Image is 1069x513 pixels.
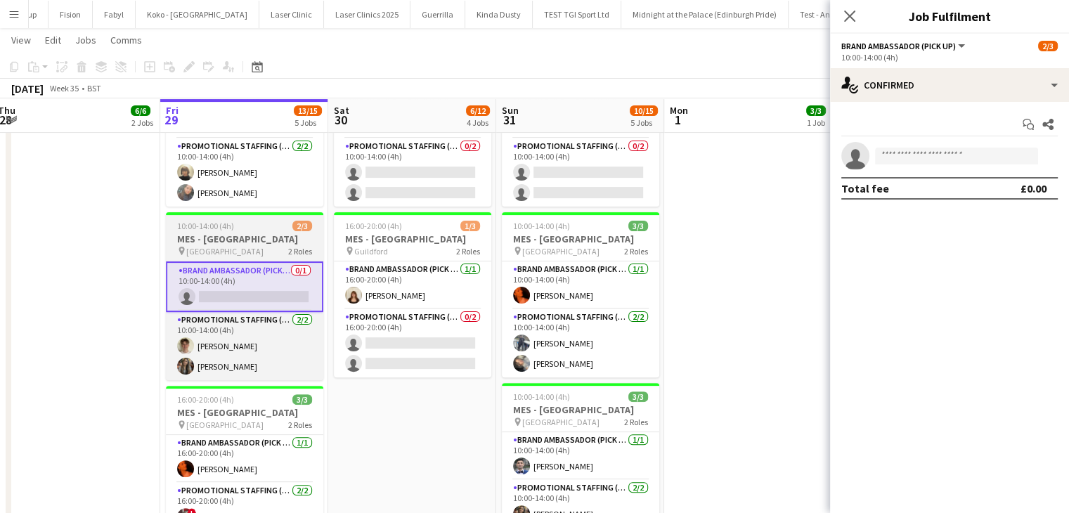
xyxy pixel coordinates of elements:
span: Edit [45,34,61,46]
h3: MES - [GEOGRAPHIC_DATA] [334,233,491,245]
span: Brand Ambassador (Pick up) [841,41,956,51]
button: Brand Ambassador (Pick up) [841,41,967,51]
span: 10:00-14:00 (4h) [513,221,570,231]
h3: MES - [GEOGRAPHIC_DATA] [502,403,659,416]
span: [GEOGRAPHIC_DATA] [186,246,264,256]
span: Sat [334,104,349,117]
span: [GEOGRAPHIC_DATA] [186,420,264,430]
span: Fri [166,104,179,117]
div: 2 Jobs [131,117,153,128]
a: Comms [105,31,148,49]
span: 10:00-14:00 (4h) [177,221,234,231]
div: [DATE] [11,82,44,96]
button: Guerrilla [410,1,465,28]
span: 3/3 [292,394,312,405]
div: 4 Jobs [467,117,489,128]
button: Laser Clinics 2025 [324,1,410,28]
span: 16:00-20:00 (4h) [177,394,234,405]
span: Sun [502,104,519,117]
span: [GEOGRAPHIC_DATA] [522,417,600,427]
a: Edit [39,31,67,49]
h3: Job Fulfilment [830,7,1069,25]
button: Test - Anatomy [789,1,866,28]
span: 10/15 [630,105,658,116]
span: 29 [164,112,179,128]
span: 13/15 [294,105,322,116]
span: Week 35 [46,83,82,93]
app-card-role: Brand Ambassador (Pick up)1/116:00-20:00 (4h)[PERSON_NAME] [166,435,323,483]
span: 31 [500,112,519,128]
div: BST [87,83,101,93]
app-job-card: 16:00-20:00 (4h)1/3MES - [GEOGRAPHIC_DATA] Guildford2 RolesBrand Ambassador (Pick up)1/116:00-20:... [334,212,491,377]
span: 6/6 [131,105,150,116]
span: Guildford [354,246,388,256]
app-card-role: Promotional Staffing (Brand Ambassadors)2/210:00-14:00 (4h)[PERSON_NAME][PERSON_NAME] [502,309,659,377]
div: 1 Job [807,117,825,128]
span: 16:00-20:00 (4h) [345,221,402,231]
span: 10:00-14:00 (4h) [513,391,570,402]
app-card-role: Promotional Staffing (Brand Ambassadors)2/210:00-14:00 (4h)[PERSON_NAME][PERSON_NAME] [166,312,323,380]
app-card-role: Promotional Staffing (Brand Ambassadors)2/210:00-14:00 (4h)[PERSON_NAME][PERSON_NAME] [166,138,323,207]
span: View [11,34,31,46]
div: 10:00-14:00 (4h) [841,52,1058,63]
a: Jobs [70,31,102,49]
div: Total fee [841,181,889,195]
button: Fision [48,1,93,28]
app-card-role: Brand Ambassador (Pick up)1/110:00-14:00 (4h)[PERSON_NAME] [502,432,659,480]
span: 1/3 [460,221,480,231]
span: 6/12 [466,105,490,116]
button: Kinda Dusty [465,1,533,28]
app-card-role: Promotional Staffing (Brand Ambassadors)0/210:00-14:00 (4h) [334,138,491,207]
span: 2 Roles [288,246,312,256]
span: Comms [110,34,142,46]
span: 2/3 [292,221,312,231]
h3: MES - [GEOGRAPHIC_DATA] [502,233,659,245]
span: 2/3 [1038,41,1058,51]
span: 3/3 [628,391,648,402]
span: 1 [668,112,688,128]
button: Midnight at the Palace (Edinburgh Pride) [621,1,789,28]
app-job-card: 10:00-14:00 (4h)3/3MES - [GEOGRAPHIC_DATA] [GEOGRAPHIC_DATA]2 RolesBrand Ambassador (Pick up)1/11... [502,212,659,377]
span: Mon [670,104,688,117]
button: TEST TGI Sport Ltd [533,1,621,28]
button: Fabyl [93,1,136,28]
div: 5 Jobs [630,117,657,128]
h3: MES - [GEOGRAPHIC_DATA] [166,233,323,245]
div: Confirmed [830,68,1069,102]
div: £0.00 [1021,181,1047,195]
a: View [6,31,37,49]
app-card-role: Brand Ambassador (Pick up)1/116:00-20:00 (4h)[PERSON_NAME] [334,261,491,309]
span: Jobs [75,34,96,46]
app-card-role: Promotional Staffing (Brand Ambassadors)0/216:00-20:00 (4h) [334,309,491,377]
h3: MES - [GEOGRAPHIC_DATA] [166,406,323,419]
span: 3/3 [806,105,826,116]
app-card-role: Promotional Staffing (Brand Ambassadors)0/210:00-14:00 (4h) [502,138,659,207]
span: 2 Roles [288,420,312,430]
app-card-role: Brand Ambassador (Pick up)0/110:00-14:00 (4h) [166,261,323,312]
span: 30 [332,112,349,128]
button: Koko - [GEOGRAPHIC_DATA] [136,1,259,28]
span: 2 Roles [456,246,480,256]
span: [GEOGRAPHIC_DATA] [522,246,600,256]
span: 2 Roles [624,246,648,256]
button: Laser Clinic [259,1,324,28]
span: 3/3 [628,221,648,231]
app-card-role: Brand Ambassador (Pick up)1/110:00-14:00 (4h)[PERSON_NAME] [502,261,659,309]
div: 5 Jobs [294,117,321,128]
span: 2 Roles [624,417,648,427]
app-job-card: 10:00-14:00 (4h)2/3MES - [GEOGRAPHIC_DATA] [GEOGRAPHIC_DATA]2 RolesBrand Ambassador (Pick up)0/11... [166,212,323,380]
